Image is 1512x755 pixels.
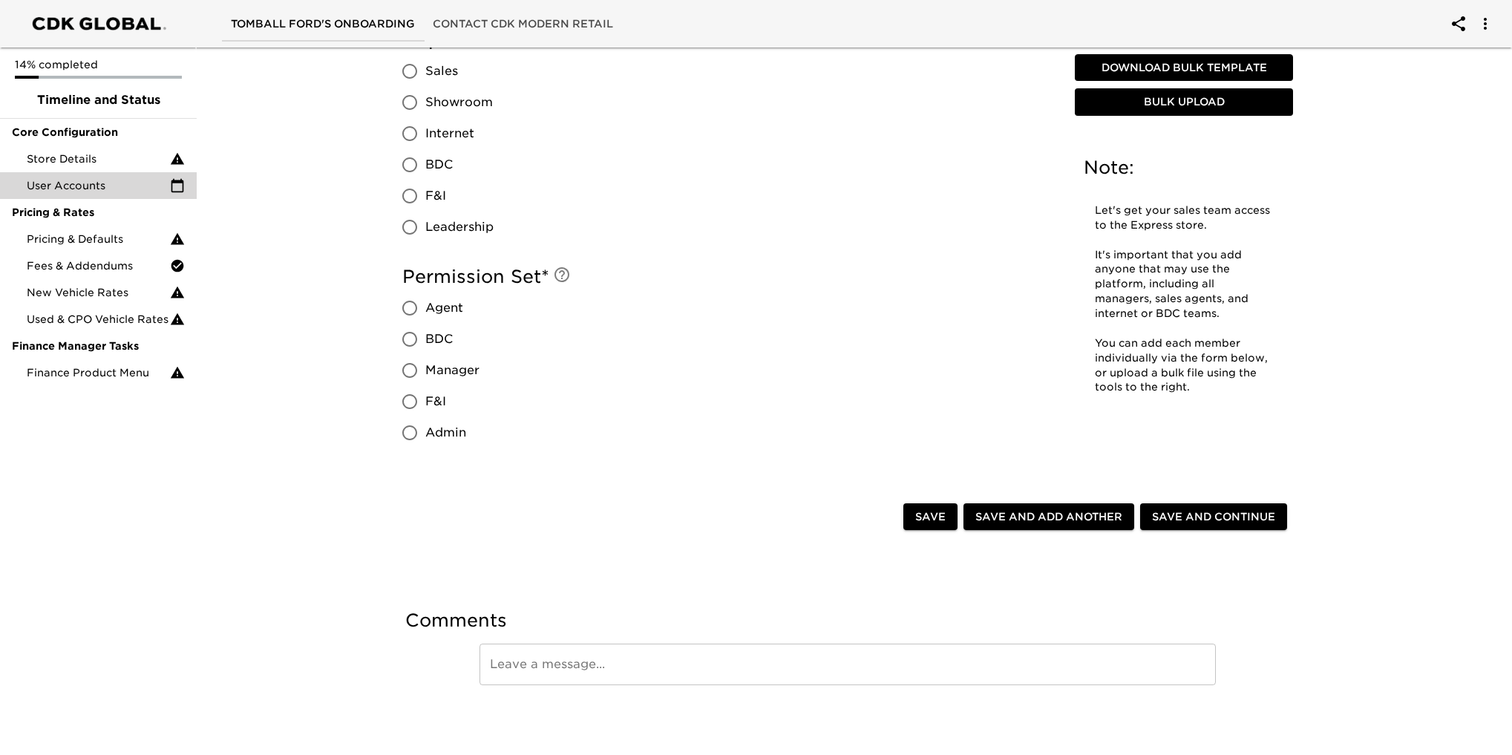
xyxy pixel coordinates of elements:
[425,393,446,411] span: F&I
[1095,248,1273,321] p: It's important that you add anyone that may use the platform, including all managers, sales agent...
[1095,336,1273,396] p: You can add each member individually via the form below, or upload a bulk file using the tools to...
[425,424,466,442] span: Admin
[1441,6,1476,42] button: account of current user
[425,156,453,174] span: BDC
[1095,203,1273,233] p: Let's get your sales team access to the Express store.
[27,232,170,246] span: Pricing & Defaults
[27,312,170,327] span: Used & CPO Vehicle Rates
[915,508,946,526] span: Save
[1081,94,1287,112] span: Bulk Upload
[12,125,185,140] span: Core Configuration
[12,205,185,220] span: Pricing & Rates
[425,62,458,80] span: Sales
[1084,156,1284,180] h5: Note:
[1081,59,1287,77] span: Download Bulk Template
[433,15,613,33] span: Contact CDK Modern Retail
[903,503,958,531] button: Save
[1152,508,1275,526] span: Save and Continue
[27,365,170,380] span: Finance Product Menu
[402,265,1057,289] h5: Permission Set
[231,15,415,33] span: Tomball Ford's Onboarding
[27,285,170,300] span: New Vehicle Rates
[27,258,170,273] span: Fees & Addendums
[1467,6,1503,42] button: account of current user
[1140,503,1287,531] button: Save and Continue
[425,330,453,348] span: BDC
[425,299,463,317] span: Agent
[27,178,170,193] span: User Accounts
[425,94,493,111] span: Showroom
[12,91,185,109] span: Timeline and Status
[425,187,446,205] span: F&I
[405,609,1290,633] h5: Comments
[425,218,494,236] span: Leadership
[975,508,1122,526] span: Save and Add Another
[15,57,182,72] p: 14% completed
[425,362,480,379] span: Manager
[1075,54,1293,82] button: Download Bulk Template
[12,339,185,353] span: Finance Manager Tasks
[963,503,1134,531] button: Save and Add Another
[1075,89,1293,117] button: Bulk Upload
[425,125,474,143] span: Internet
[27,151,170,166] span: Store Details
